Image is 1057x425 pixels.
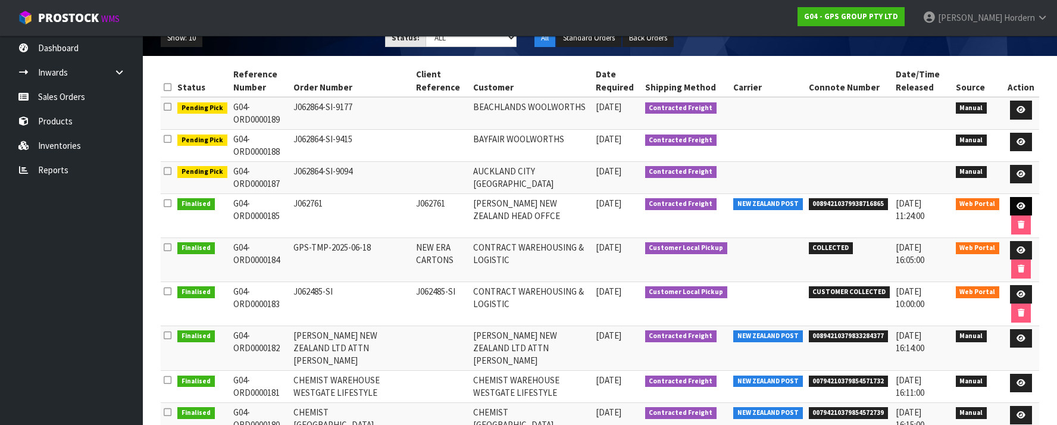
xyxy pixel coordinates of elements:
[230,370,290,402] td: G04-ORD0000181
[290,161,413,193] td: J062864-SI-9094
[1004,12,1035,23] span: Hordern
[413,65,470,97] th: Client Reference
[809,376,889,387] span: 00794210379854571732
[596,242,621,253] span: [DATE]
[896,374,924,398] span: [DATE] 16:11:00
[392,33,420,43] strong: Status:
[733,407,803,419] span: NEW ZEALAND POST
[230,97,290,129] td: G04-ORD0000189
[809,286,890,298] span: CUSTOMER COLLECTED
[177,242,215,254] span: Finalised
[177,376,215,387] span: Finalised
[230,237,290,282] td: G04-ORD0000184
[1002,65,1039,97] th: Action
[896,286,924,310] span: [DATE] 10:00:00
[470,161,593,193] td: AUCKLAND CITY [GEOGRAPHIC_DATA]
[596,101,621,112] span: [DATE]
[177,330,215,342] span: Finalised
[956,198,1000,210] span: Web Portal
[804,11,898,21] strong: G04 - GPS GROUP PTY LTD
[956,102,987,114] span: Manual
[177,286,215,298] span: Finalised
[470,370,593,402] td: CHEMIST WAREHOUSE WESTGATE LIFESTYLE
[645,286,728,298] span: Customer Local Pickup
[177,166,227,178] span: Pending Pick
[290,65,413,97] th: Order Number
[642,65,731,97] th: Shipping Method
[593,65,642,97] th: Date Required
[174,65,230,97] th: Status
[733,330,803,342] span: NEW ZEALAND POST
[177,407,215,419] span: Finalised
[290,370,413,402] td: CHEMIST WAREHOUSE WESTGATE LIFESTYLE
[956,286,1000,298] span: Web Portal
[556,29,621,48] button: Standard Orders
[806,65,893,97] th: Connote Number
[230,193,290,237] td: G04-ORD0000185
[596,165,621,177] span: [DATE]
[953,65,1003,97] th: Source
[413,282,470,326] td: J062485-SI
[596,407,621,418] span: [DATE]
[733,198,803,210] span: NEW ZEALAND POST
[645,242,728,254] span: Customer Local Pickup
[470,129,593,161] td: BAYFAIR WOOLWORTHS
[470,65,593,97] th: Customer
[230,65,290,97] th: Reference Number
[809,330,889,342] span: 00894210379833284377
[290,326,413,370] td: [PERSON_NAME] NEW ZEALAND LTD ATTN [PERSON_NAME]
[645,166,717,178] span: Contracted Freight
[896,242,924,265] span: [DATE] 16:05:00
[956,376,987,387] span: Manual
[290,129,413,161] td: J062864-SI-9415
[645,376,717,387] span: Contracted Freight
[809,407,889,419] span: 00794210379854572739
[290,97,413,129] td: J062864-SI-9177
[177,102,227,114] span: Pending Pick
[101,13,120,24] small: WMS
[733,376,803,387] span: NEW ZEALAND POST
[623,29,674,48] button: Back Orders
[290,237,413,282] td: GPS-TMP-2025-06-18
[938,12,1002,23] span: [PERSON_NAME]
[470,282,593,326] td: CONTRACT WAREHOUSING & LOGISTIC
[596,198,621,209] span: [DATE]
[470,326,593,370] td: [PERSON_NAME] NEW ZEALAND LTD ATTN [PERSON_NAME]
[161,29,202,48] button: Show: 10
[470,97,593,129] td: BEACHLANDS WOOLWORTHS
[413,193,470,237] td: J062761
[809,198,889,210] span: 00894210379938716865
[896,330,924,354] span: [DATE] 16:14:00
[596,133,621,145] span: [DATE]
[230,282,290,326] td: G04-ORD0000183
[956,407,987,419] span: Manual
[596,330,621,341] span: [DATE]
[956,166,987,178] span: Manual
[956,330,987,342] span: Manual
[177,135,227,146] span: Pending Pick
[230,161,290,193] td: G04-ORD0000187
[290,193,413,237] td: J062761
[645,330,717,342] span: Contracted Freight
[809,242,853,254] span: COLLECTED
[470,193,593,237] td: [PERSON_NAME] NEW ZEALAND HEAD OFFCE
[596,286,621,297] span: [DATE]
[956,135,987,146] span: Manual
[18,10,33,25] img: cube-alt.png
[230,326,290,370] td: G04-ORD0000182
[896,198,924,221] span: [DATE] 11:24:00
[645,135,717,146] span: Contracted Freight
[290,282,413,326] td: J062485-SI
[893,65,952,97] th: Date/Time Released
[596,374,621,386] span: [DATE]
[645,102,717,114] span: Contracted Freight
[534,29,555,48] button: All
[177,198,215,210] span: Finalised
[730,65,806,97] th: Carrier
[470,237,593,282] td: CONTRACT WAREHOUSING & LOGISTIC
[230,129,290,161] td: G04-ORD0000188
[956,242,1000,254] span: Web Portal
[645,198,717,210] span: Contracted Freight
[645,407,717,419] span: Contracted Freight
[413,237,470,282] td: NEW ERA CARTONS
